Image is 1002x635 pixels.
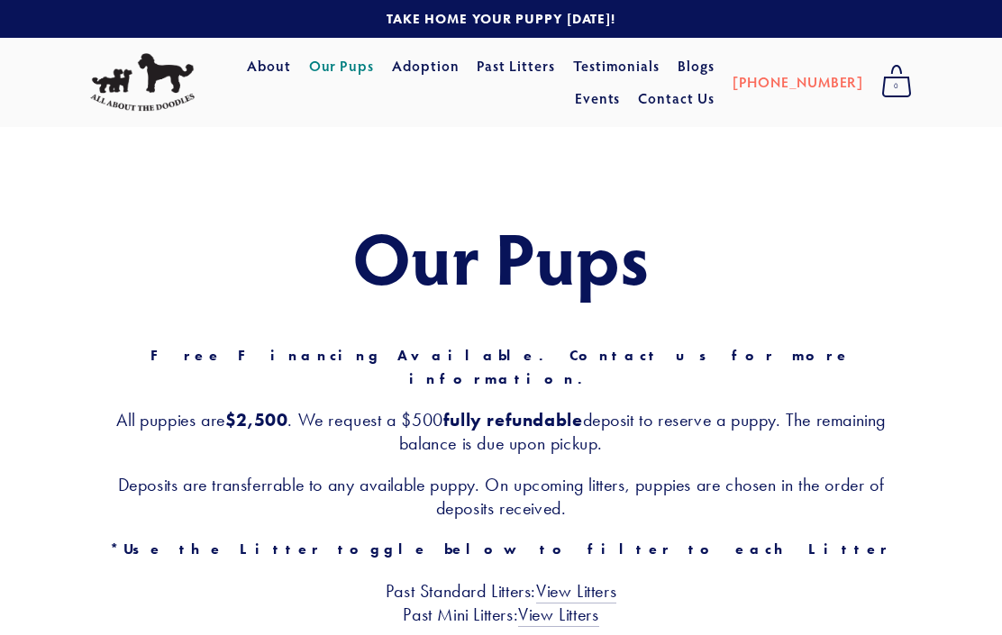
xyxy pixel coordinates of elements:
a: Past Litters [477,56,555,75]
h1: Our Pups [90,217,912,296]
a: Events [575,82,621,114]
span: 0 [881,75,912,98]
strong: *Use the Litter toggle below to filter to each Litter [110,540,891,558]
a: View Litters [536,580,616,603]
a: Contact Us [638,82,715,114]
a: [PHONE_NUMBER] [733,66,863,98]
a: Adoption [392,50,460,83]
a: Our Pups [309,50,375,83]
h3: Past Standard Litters: Past Mini Litters: [90,579,912,626]
a: Testimonials [573,50,660,83]
h3: Deposits are transferrable to any available puppy. On upcoming litters, puppies are chosen in the... [90,473,912,520]
a: Blogs [678,50,715,83]
h3: All puppies are . We request a $500 deposit to reserve a puppy. The remaining balance is due upon... [90,408,912,455]
a: 0 items in cart [872,59,921,104]
strong: fully refundable [443,409,583,431]
img: All About The Doodles [90,53,195,112]
strong: Free Financing Available. Contact us for more information. [150,347,866,387]
a: View Litters [518,603,598,627]
strong: $2,500 [225,409,288,431]
a: About [247,50,291,83]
